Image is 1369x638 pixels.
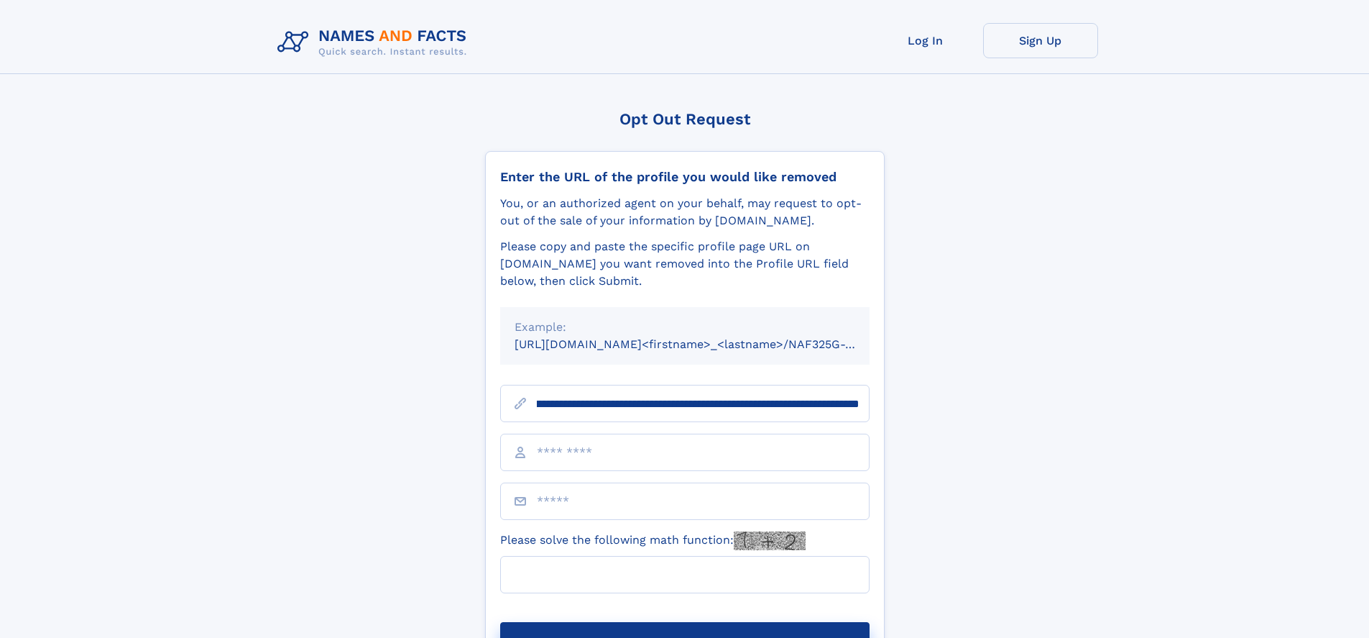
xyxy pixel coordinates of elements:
[500,238,870,290] div: Please copy and paste the specific profile page URL on [DOMAIN_NAME] you want removed into the Pr...
[500,195,870,229] div: You, or an authorized agent on your behalf, may request to opt-out of the sale of your informatio...
[485,110,885,128] div: Opt Out Request
[515,319,855,336] div: Example:
[983,23,1098,58] a: Sign Up
[272,23,479,62] img: Logo Names and Facts
[868,23,983,58] a: Log In
[500,169,870,185] div: Enter the URL of the profile you would like removed
[500,532,806,550] label: Please solve the following math function:
[515,337,897,351] small: [URL][DOMAIN_NAME]<firstname>_<lastname>/NAF325G-xxxxxxxx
